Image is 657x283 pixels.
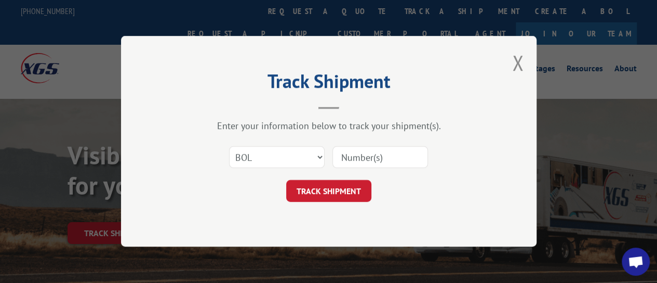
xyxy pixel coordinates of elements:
[332,147,428,169] input: Number(s)
[286,181,371,202] button: TRACK SHIPMENT
[173,120,485,132] div: Enter your information below to track your shipment(s).
[173,74,485,94] h2: Track Shipment
[512,49,524,76] button: Close modal
[622,248,650,276] div: Open chat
